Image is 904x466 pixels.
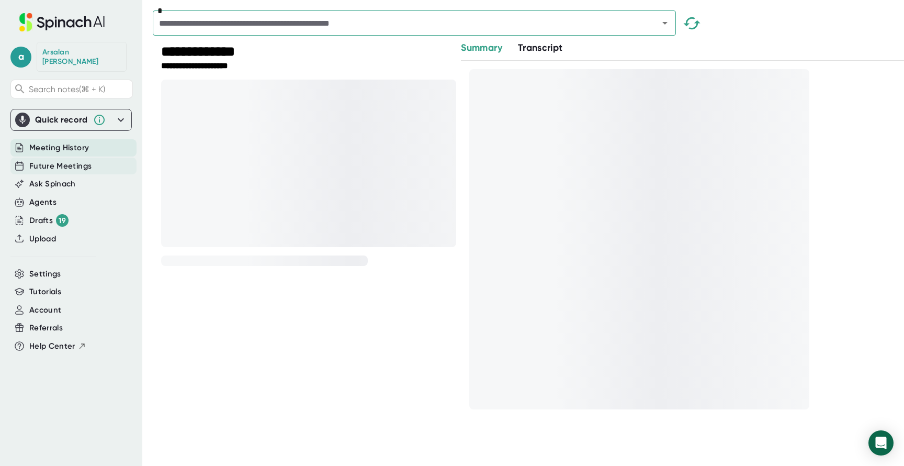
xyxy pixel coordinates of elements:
button: Help Center [29,340,86,352]
button: Summary [461,41,502,55]
button: Agents [29,196,56,208]
button: Referrals [29,322,63,334]
span: Summary [461,42,502,53]
button: Upload [29,233,56,245]
button: Open [658,16,672,30]
div: Arsalan Zaidi [42,48,121,66]
div: Drafts [29,214,69,227]
span: Search notes (⌘ + K) [29,84,105,94]
span: a [10,47,31,68]
button: Settings [29,268,61,280]
button: Transcript [518,41,563,55]
button: Future Meetings [29,160,92,172]
button: Meeting History [29,142,89,154]
span: Help Center [29,340,75,352]
button: Drafts 19 [29,214,69,227]
div: Quick record [15,109,127,130]
div: Open Intercom Messenger [868,430,894,456]
button: Tutorials [29,286,61,298]
span: Transcript [518,42,563,53]
button: Ask Spinach [29,178,76,190]
button: Account [29,304,61,316]
div: Quick record [35,115,88,125]
div: 19 [56,214,69,227]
